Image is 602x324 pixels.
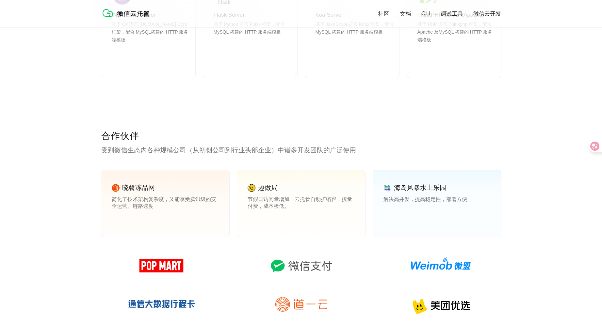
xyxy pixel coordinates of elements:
[421,10,430,17] a: CLI
[316,20,394,52] p: 基于 JavaScript 语言 Koa2 框架，配合 MySQL 搭建的 HTTP 服务端模板
[473,10,501,18] a: 微信云开发
[214,20,292,52] p: 基于 Python 语言 Flask 框架，配合 MySQL 搭建的 HTTP 服务端模板
[400,10,411,18] a: 文档
[101,146,501,155] p: 受到微信生态内各种规模公司（从初创公司到行业头部企业）中诸多开发团队的广泛使用
[378,10,389,18] a: 社区
[394,183,446,192] p: 海岛风暴水上乐园
[101,7,154,20] img: 微信云托管
[248,196,355,209] p: 节假日访问量增加，云托管自动扩缩容，按量付费，成本极低。
[383,196,491,209] p: 解决高并发，提高稳定性，部署方便
[101,130,501,143] p: 合作伙伴
[112,20,190,52] p: 基于 C# 语言 [DOMAIN_NAME] Core 框架，配合 MySQL搭建的 HTTP 服务端模板
[417,20,496,52] p: 基于 PHP 语言 Thinkphp 框架，配合 Apache 及MySQL 搭建的 HTTP 服务端模板
[441,10,463,18] a: 调试工具
[112,196,219,209] p: 简化了技术架构复杂度，又能享受腾讯级的安全运营、链路速度
[258,183,278,192] p: 趣做局
[122,183,155,192] p: 晓餐冻品网
[101,15,154,21] a: 微信云托管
